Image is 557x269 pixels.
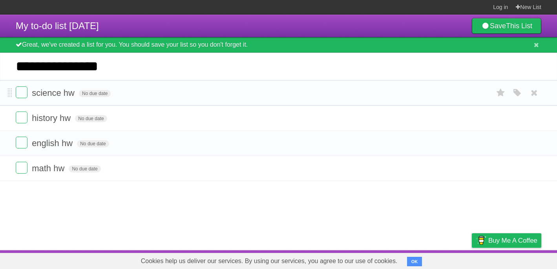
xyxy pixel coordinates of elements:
span: No due date [75,115,107,122]
label: Done [16,162,27,174]
a: Suggest a feature [492,252,541,267]
a: About [367,252,384,267]
label: Done [16,112,27,123]
span: No due date [77,140,109,147]
span: My to-do list [DATE] [16,20,99,31]
span: english hw [32,138,75,148]
span: history hw [32,113,73,123]
a: Terms [435,252,452,267]
label: Star task [493,86,508,99]
span: math hw [32,163,66,173]
span: No due date [69,165,100,172]
span: Buy me a coffee [488,234,537,247]
span: science hw [32,88,77,98]
a: SaveThis List [472,18,541,34]
span: Cookies help us deliver our services. By using our services, you agree to our use of cookies. [133,253,405,269]
label: Done [16,137,27,148]
a: Developers [393,252,425,267]
a: Buy me a coffee [472,233,541,248]
b: This List [506,22,532,30]
a: Privacy [462,252,482,267]
img: Buy me a coffee [476,234,486,247]
button: OK [407,257,422,266]
span: No due date [79,90,111,97]
label: Done [16,86,27,98]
